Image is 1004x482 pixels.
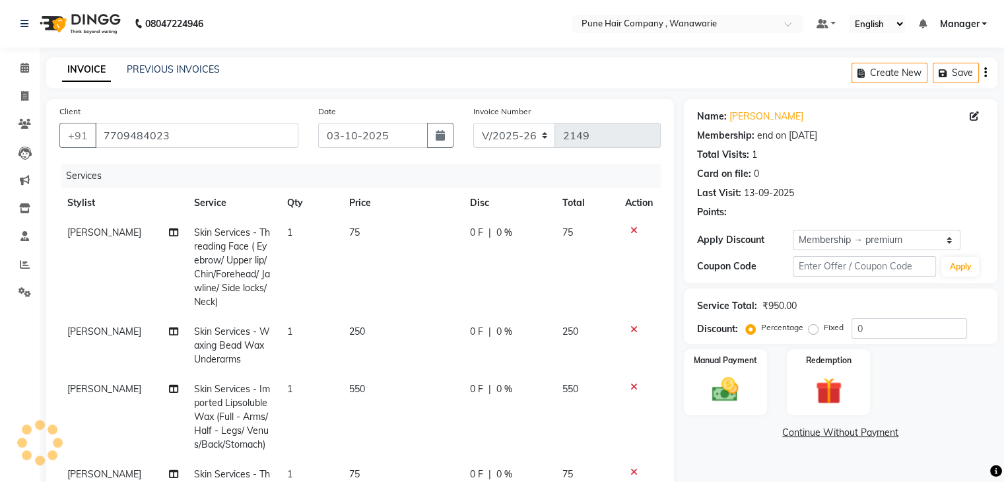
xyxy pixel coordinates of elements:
span: 75 [349,468,360,480]
span: 0 % [496,382,512,396]
span: [PERSON_NAME] [67,326,141,337]
span: Manager [939,17,979,31]
div: Services [61,164,671,188]
span: [PERSON_NAME] [67,468,141,480]
span: 250 [562,326,578,337]
label: Redemption [806,355,852,366]
span: [PERSON_NAME] [67,226,141,238]
th: Stylist [59,188,186,218]
label: Invoice Number [473,106,531,118]
th: Price [341,188,462,218]
img: _gift.svg [807,374,850,407]
a: INVOICE [62,58,111,82]
th: Action [617,188,661,218]
span: 1 [287,383,292,395]
span: [PERSON_NAME] [67,383,141,395]
label: Percentage [761,322,803,333]
th: Service [186,188,279,218]
span: 0 F [470,226,483,240]
div: 0 [754,167,759,181]
span: 1 [287,468,292,480]
div: Discount: [697,322,738,336]
span: | [488,467,491,481]
span: 550 [349,383,365,395]
button: Apply [941,257,979,277]
span: 1 [287,226,292,238]
input: Search by Name/Mobile/Email/Code [95,123,298,148]
button: +91 [59,123,96,148]
b: 08047224946 [145,5,203,42]
span: Skin Services - Imported Lipsoluble Wax (Full - Arms/ Half - Legs/ Venus/Back/Stomach) [194,383,270,450]
th: Total [554,188,617,218]
span: 0 % [496,467,512,481]
img: _cash.svg [704,374,747,405]
span: 1 [287,326,292,337]
th: Qty [279,188,341,218]
span: 550 [562,383,578,395]
div: Total Visits: [697,148,749,162]
div: Apply Discount [697,233,793,247]
button: Save [933,63,979,83]
span: 0 F [470,382,483,396]
span: Skin Services - Threading Face ( Eyebrow/ Upper lip/Chin/Forehead/ Jawline/ Side locks/ Neck) [194,226,270,308]
button: Create New [852,63,927,83]
div: Last Visit: [697,186,741,200]
span: | [488,226,491,240]
label: Fixed [824,322,844,333]
span: 75 [562,226,573,238]
a: PREVIOUS INVOICES [127,63,220,75]
span: 0 % [496,226,512,240]
label: Manual Payment [694,355,757,366]
img: logo [34,5,124,42]
label: Client [59,106,81,118]
span: 0 F [470,325,483,339]
span: 0 % [496,325,512,339]
div: Coupon Code [697,259,793,273]
div: Membership: [697,129,754,143]
span: 75 [562,468,573,480]
a: [PERSON_NAME] [729,110,803,123]
div: end on [DATE] [757,129,817,143]
input: Enter Offer / Coupon Code [793,256,937,277]
div: Card on file: [697,167,751,181]
span: 0 F [470,467,483,481]
div: ₹950.00 [762,299,797,313]
a: Continue Without Payment [686,426,995,440]
div: 13-09-2025 [744,186,794,200]
div: Name: [697,110,727,123]
div: 1 [752,148,757,162]
span: | [488,382,491,396]
span: 250 [349,326,365,337]
span: Skin Services - Waxing Bead Wax Underarms [194,326,270,365]
label: Date [318,106,336,118]
span: | [488,325,491,339]
div: Service Total: [697,299,757,313]
th: Disc [462,188,554,218]
div: Points: [697,205,727,219]
span: 75 [349,226,360,238]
